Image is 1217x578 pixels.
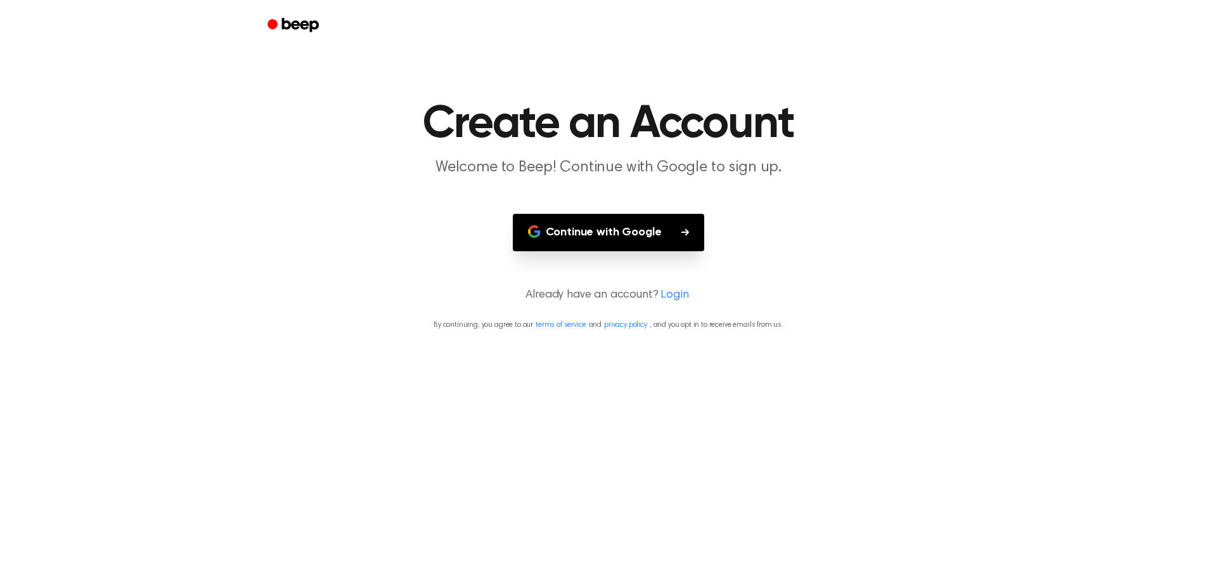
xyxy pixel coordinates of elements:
[365,157,852,178] p: Welcome to Beep! Continue with Google to sign up.
[660,287,688,304] a: Login
[536,321,586,329] a: terms of service
[15,287,1202,304] p: Already have an account?
[284,102,933,147] h1: Create an Account
[513,214,705,251] button: Continue with Google
[15,319,1202,331] p: By continuing, you agree to our and , and you opt in to receive emails from us.
[604,321,647,329] a: privacy policy
[259,13,330,38] a: Beep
